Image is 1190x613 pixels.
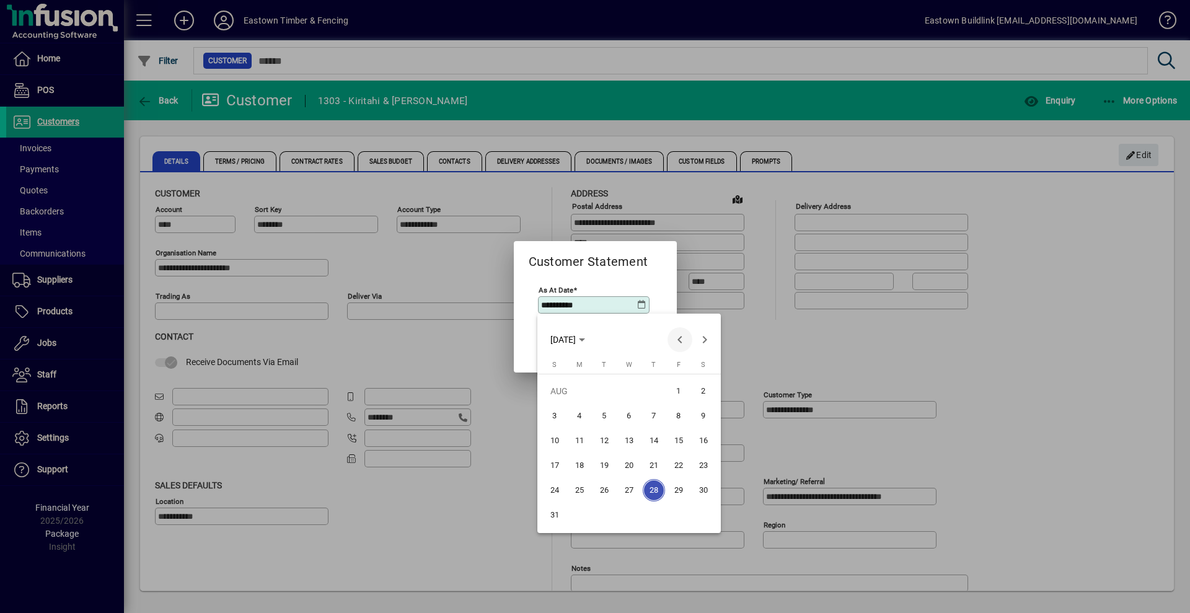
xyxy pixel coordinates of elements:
button: Sat Aug 30 2025 [691,478,716,503]
button: Wed Aug 13 2025 [617,428,641,453]
button: Fri Aug 22 2025 [666,453,691,478]
button: Mon Aug 11 2025 [567,428,592,453]
span: 5 [593,405,615,427]
button: Mon Aug 25 2025 [567,478,592,503]
span: 29 [668,479,690,501]
button: Mon Aug 18 2025 [567,453,592,478]
button: Sun Aug 24 2025 [542,478,567,503]
span: 21 [643,454,665,477]
button: Thu Aug 07 2025 [641,404,666,428]
button: Fri Aug 01 2025 [666,379,691,404]
span: T [602,361,606,369]
span: S [552,361,557,369]
span: 27 [618,479,640,501]
button: Wed Aug 06 2025 [617,404,641,428]
button: Thu Aug 14 2025 [641,428,666,453]
button: Sat Aug 16 2025 [691,428,716,453]
button: Fri Aug 08 2025 [666,404,691,428]
button: Choose month and year [545,329,590,351]
span: 20 [618,454,640,477]
button: Fri Aug 29 2025 [666,478,691,503]
span: 2 [692,380,715,402]
button: Sun Aug 17 2025 [542,453,567,478]
button: Tue Aug 05 2025 [592,404,617,428]
span: M [576,361,583,369]
button: Wed Aug 27 2025 [617,478,641,503]
button: Sat Aug 09 2025 [691,404,716,428]
span: F [677,361,681,369]
span: 9 [692,405,715,427]
button: Thu Aug 28 2025 [641,478,666,503]
span: 1 [668,380,690,402]
span: 4 [568,405,591,427]
span: 30 [692,479,715,501]
button: Tue Aug 19 2025 [592,453,617,478]
span: 7 [643,405,665,427]
td: AUG [542,379,666,404]
button: Sun Aug 10 2025 [542,428,567,453]
span: 8 [668,405,690,427]
button: Thu Aug 21 2025 [641,453,666,478]
button: Sat Aug 02 2025 [691,379,716,404]
span: 17 [544,454,566,477]
span: 18 [568,454,591,477]
span: 22 [668,454,690,477]
button: Previous month [668,327,692,352]
span: 25 [568,479,591,501]
span: 26 [593,479,615,501]
span: 3 [544,405,566,427]
span: 24 [544,479,566,501]
button: Tue Aug 26 2025 [592,478,617,503]
span: 12 [593,430,615,452]
span: 6 [618,405,640,427]
button: Sat Aug 23 2025 [691,453,716,478]
button: Fri Aug 15 2025 [666,428,691,453]
span: 23 [692,454,715,477]
span: 13 [618,430,640,452]
button: Wed Aug 20 2025 [617,453,641,478]
span: 31 [544,504,566,526]
span: 14 [643,430,665,452]
span: 28 [643,479,665,501]
span: 11 [568,430,591,452]
button: Tue Aug 12 2025 [592,428,617,453]
button: Next month [692,327,717,352]
span: 19 [593,454,615,477]
button: Sun Aug 03 2025 [542,404,567,428]
span: 16 [692,430,715,452]
span: T [651,361,656,369]
button: Mon Aug 04 2025 [567,404,592,428]
button: Sun Aug 31 2025 [542,503,567,527]
span: W [626,361,632,369]
span: [DATE] [550,335,576,345]
span: 10 [544,430,566,452]
span: 15 [668,430,690,452]
span: S [701,361,705,369]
